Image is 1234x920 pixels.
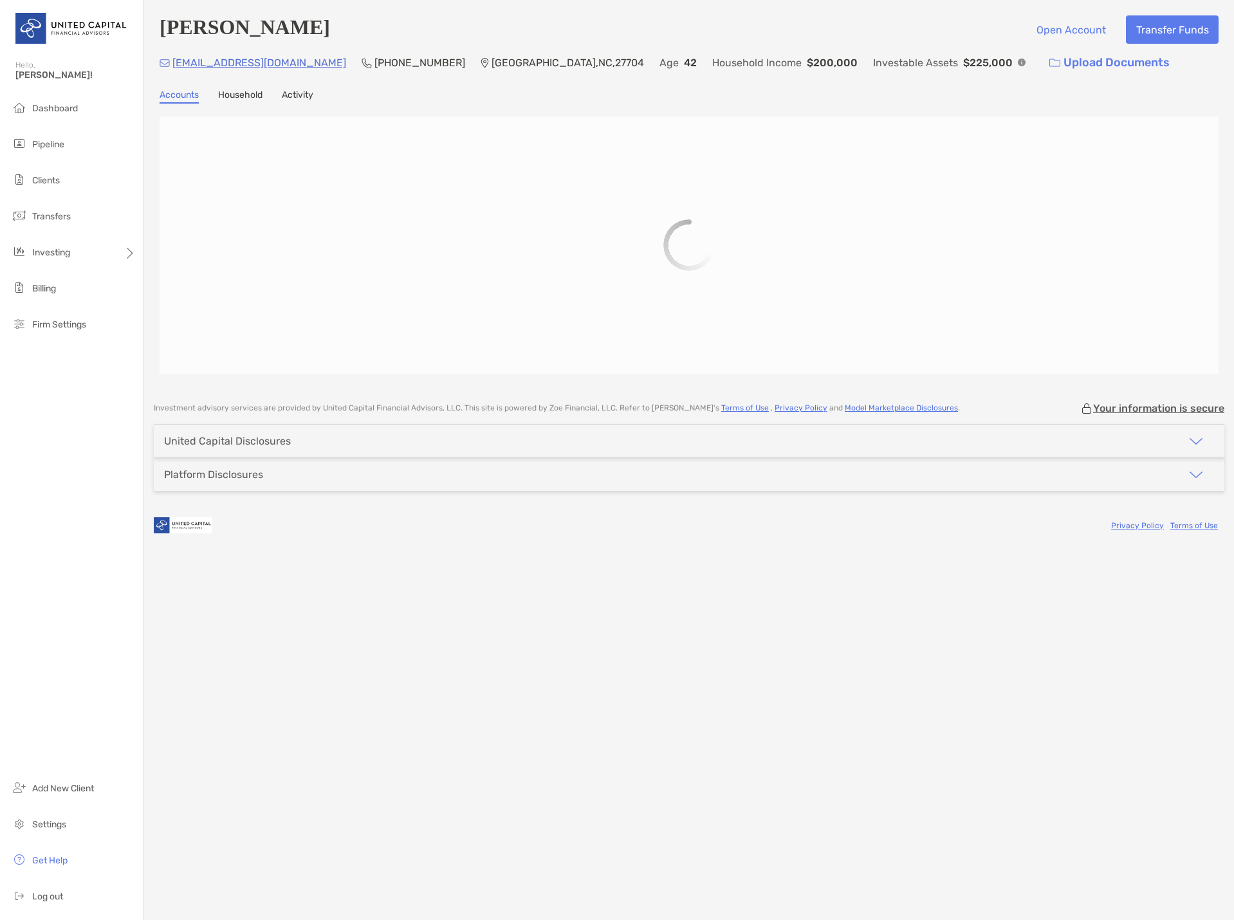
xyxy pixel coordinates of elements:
img: Info Icon [1018,59,1026,66]
img: transfers icon [12,208,27,223]
img: investing icon [12,244,27,259]
button: Transfer Funds [1126,15,1219,44]
a: Accounts [160,89,199,104]
img: United Capital Logo [15,5,128,51]
a: Terms of Use [721,403,769,412]
p: [PHONE_NUMBER] [374,55,465,71]
a: Terms of Use [1170,521,1218,530]
img: Phone Icon [362,58,372,68]
span: Billing [32,283,56,294]
span: Investing [32,247,70,258]
img: firm-settings icon [12,316,27,331]
span: Log out [32,891,63,902]
h4: [PERSON_NAME] [160,15,330,44]
a: Upload Documents [1041,49,1178,77]
span: [PERSON_NAME]! [15,69,136,80]
p: Age [659,55,679,71]
a: Activity [282,89,313,104]
div: Platform Disclosures [164,468,263,481]
span: Firm Settings [32,319,86,330]
img: clients icon [12,172,27,187]
span: Add New Client [32,783,94,794]
img: Location Icon [481,58,489,68]
img: get-help icon [12,852,27,867]
img: dashboard icon [12,100,27,115]
img: add_new_client icon [12,780,27,795]
p: Investment advisory services are provided by United Capital Financial Advisors, LLC . This site i... [154,403,960,413]
span: Settings [32,819,66,830]
img: Email Icon [160,59,170,67]
a: Privacy Policy [775,403,827,412]
p: Your information is secure [1093,402,1224,414]
img: icon arrow [1188,467,1204,483]
div: United Capital Disclosures [164,435,291,447]
span: Transfers [32,211,71,222]
a: Privacy Policy [1111,521,1164,530]
span: Clients [32,175,60,186]
img: logout icon [12,888,27,903]
span: Get Help [32,855,68,866]
p: $200,000 [807,55,858,71]
img: billing icon [12,280,27,295]
img: pipeline icon [12,136,27,151]
span: Dashboard [32,103,78,114]
img: icon arrow [1188,434,1204,449]
p: $225,000 [963,55,1013,71]
p: [GEOGRAPHIC_DATA] , NC , 27704 [492,55,644,71]
p: Investable Assets [873,55,958,71]
p: [EMAIL_ADDRESS][DOMAIN_NAME] [172,55,346,71]
img: button icon [1049,59,1060,68]
button: Open Account [1026,15,1116,44]
img: settings icon [12,816,27,831]
a: Model Marketplace Disclosures [845,403,958,412]
p: Household Income [712,55,802,71]
p: 42 [684,55,697,71]
span: Pipeline [32,139,64,150]
img: company logo [154,511,212,540]
a: Household [218,89,262,104]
